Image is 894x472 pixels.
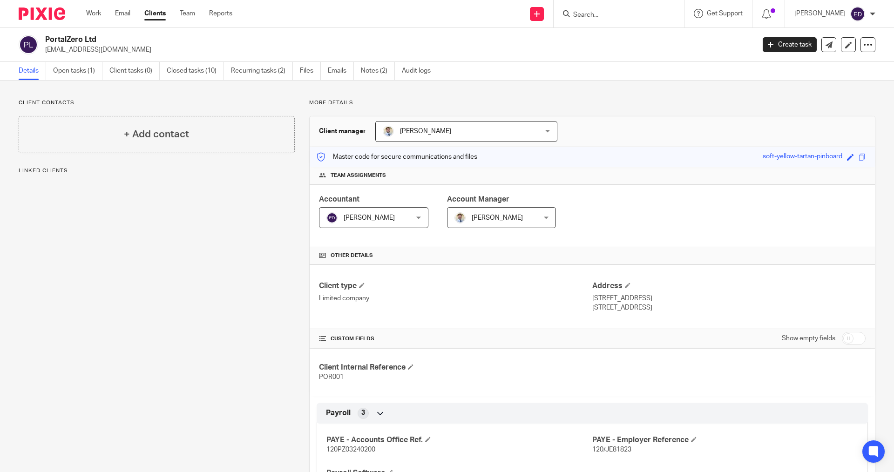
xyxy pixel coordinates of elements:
a: Open tasks (1) [53,62,102,80]
a: Team [180,9,195,18]
a: Work [86,9,101,18]
h2: PortalZero Ltd [45,35,608,45]
h4: Client type [319,281,592,291]
a: Details [19,62,46,80]
span: 3 [361,408,365,418]
img: svg%3E [19,35,38,54]
span: [PERSON_NAME] [344,215,395,221]
a: Audit logs [402,62,438,80]
img: svg%3E [850,7,865,21]
p: Master code for secure communications and files [317,152,477,162]
a: Client tasks (0) [109,62,160,80]
input: Search [572,11,656,20]
img: 1693835698283.jfif [383,126,394,137]
p: [PERSON_NAME] [794,9,846,18]
a: Notes (2) [361,62,395,80]
span: Other details [331,252,373,259]
p: [STREET_ADDRESS] [592,294,866,303]
span: 120/JE81823 [592,446,631,453]
h4: Client Internal Reference [319,363,592,372]
a: Files [300,62,321,80]
h4: PAYE - Accounts Office Ref. [326,435,592,445]
h4: Address [592,281,866,291]
span: 120PZ03240200 [326,446,375,453]
p: [STREET_ADDRESS] [592,303,866,312]
a: Create task [763,37,817,52]
span: Account Manager [447,196,509,203]
p: [EMAIL_ADDRESS][DOMAIN_NAME] [45,45,749,54]
h4: + Add contact [124,127,189,142]
a: Closed tasks (10) [167,62,224,80]
span: Payroll [326,408,351,418]
h3: Client manager [319,127,366,136]
a: Email [115,9,130,18]
div: soft-yellow-tartan-pinboard [763,152,842,162]
span: [PERSON_NAME] [472,215,523,221]
span: Accountant [319,196,359,203]
img: 1693835698283.jfif [454,212,466,223]
p: Limited company [319,294,592,303]
p: More details [309,99,875,107]
span: Get Support [707,10,743,17]
span: [PERSON_NAME] [400,128,451,135]
img: svg%3E [326,212,338,223]
h4: PAYE - Employer Reference [592,435,858,445]
label: Show empty fields [782,334,835,343]
a: Emails [328,62,354,80]
img: Pixie [19,7,65,20]
p: Client contacts [19,99,295,107]
a: Clients [144,9,166,18]
a: Recurring tasks (2) [231,62,293,80]
span: POR001 [319,374,344,380]
p: Linked clients [19,167,295,175]
h4: CUSTOM FIELDS [319,335,592,343]
span: Team assignments [331,172,386,179]
a: Reports [209,9,232,18]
